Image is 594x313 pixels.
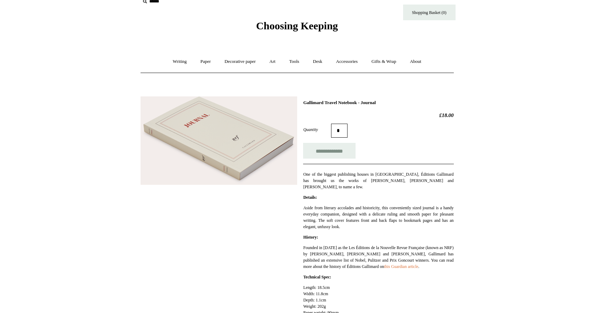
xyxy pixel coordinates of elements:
p: One of the biggest publishing houses in [GEOGRAPHIC_DATA], Éditions Gallimard has brought us the ... [303,171,453,190]
h2: £18.00 [303,112,453,118]
h1: Gallimard Travel Notebook - Journal [303,100,453,105]
a: Desk [307,52,329,71]
a: Gifts & Wrap [365,52,402,71]
a: About [403,52,428,71]
a: Choosing Keeping [256,26,338,30]
a: this Guardian article [384,264,418,269]
a: Decorative paper [218,52,262,71]
a: Paper [194,52,217,71]
span: Choosing Keeping [256,20,338,31]
label: Quantity [303,126,331,133]
strong: Details: [303,195,317,200]
a: Tools [283,52,306,71]
p: Aside from literary accolades and historicity, this conveniently sized journal is a handy everyda... [303,205,453,230]
strong: History: [303,235,318,240]
p: Founded in [DATE] as the Les Éditions de la Nouvelle Revue Française (known as NRF) by [PERSON_NA... [303,245,453,270]
a: Writing [166,52,193,71]
a: Shopping Basket (0) [403,5,456,20]
a: Accessories [330,52,364,71]
img: Gallimard Travel Notebook - Journal [141,96,297,185]
strong: Technical Spec: [303,275,331,279]
a: Art [263,52,282,71]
